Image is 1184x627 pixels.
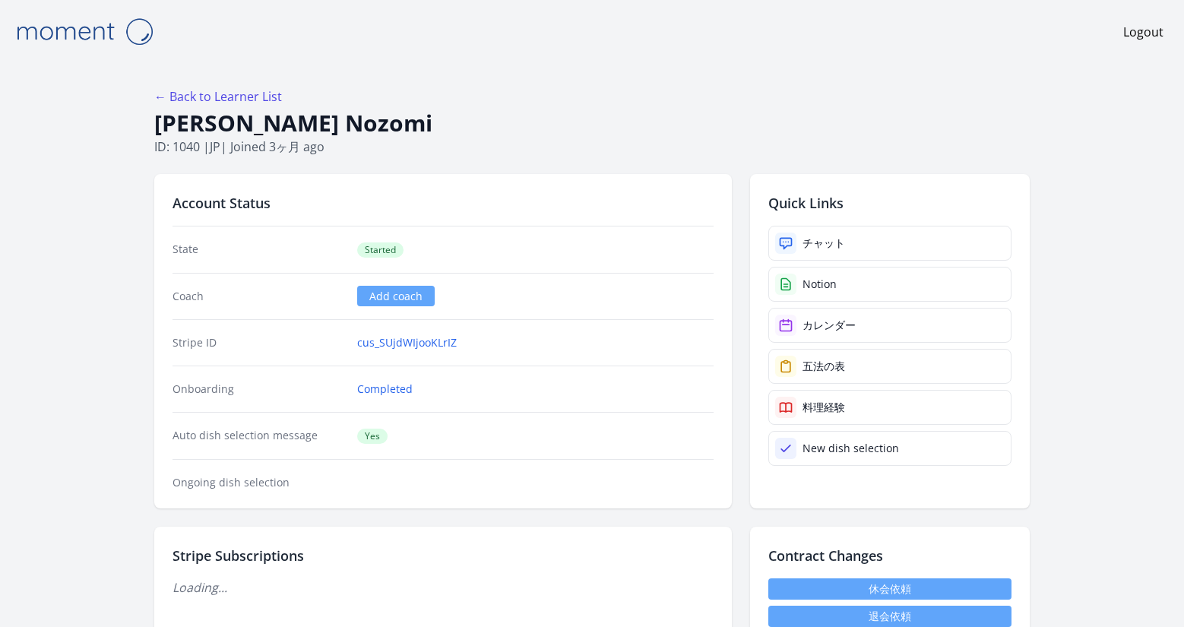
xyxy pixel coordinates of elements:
p: ID: 1040 | | Joined 3ヶ月 ago [154,138,1030,156]
a: Add coach [357,286,435,306]
dt: State [173,242,345,258]
div: カレンダー [803,318,856,333]
p: Loading... [173,578,714,597]
dt: Coach [173,289,345,304]
a: 休会依頼 [768,578,1011,600]
button: 退会依頼 [768,606,1011,627]
dt: Onboarding [173,382,345,397]
div: Notion [803,277,837,292]
h2: Quick Links [768,192,1011,214]
h2: Account Status [173,192,714,214]
dt: Auto dish selection message [173,428,345,444]
span: Yes [357,429,388,444]
a: カレンダー [768,308,1011,343]
img: Moment [8,12,160,51]
h2: Stripe Subscriptions [173,545,714,566]
h2: Contract Changes [768,545,1011,566]
div: チャット [803,236,845,251]
a: Notion [768,267,1011,302]
a: 五法の表 [768,349,1011,384]
a: New dish selection [768,431,1011,466]
a: Logout [1123,23,1163,41]
dt: Stripe ID [173,335,345,350]
div: 料理経験 [803,400,845,415]
div: 五法の表 [803,359,845,374]
a: 料理経験 [768,390,1011,425]
a: cus_SUjdWIjooKLrIZ [357,335,457,350]
span: jp [210,138,220,155]
div: New dish selection [803,441,899,456]
a: チャット [768,226,1011,261]
h1: [PERSON_NAME] Nozomi [154,109,1030,138]
a: Completed [357,382,413,397]
dt: Ongoing dish selection [173,475,345,490]
span: Started [357,242,404,258]
a: ← Back to Learner List [154,88,282,105]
